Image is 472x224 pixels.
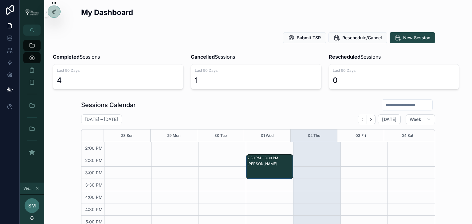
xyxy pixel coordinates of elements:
[85,116,118,122] h2: [DATE] – [DATE]
[297,35,321,41] span: Submit TSR
[328,32,387,43] button: Reschedule/Cancel
[195,75,198,85] div: 1
[84,182,104,187] span: 3:30 PM
[261,129,273,142] button: 01 Wed
[382,117,396,122] span: [DATE]
[84,207,104,212] span: 4:30 PM
[410,117,421,122] span: Week
[356,129,366,142] button: 03 Fri
[23,186,34,191] span: Viewing as [PERSON_NAME]
[81,7,133,17] h2: My Dashboard
[167,129,180,142] button: 29 Mon
[308,129,320,142] button: 02 Thu
[53,54,80,60] strong: Completed
[247,161,293,166] div: [PERSON_NAME]
[191,53,235,60] span: Sessions
[81,101,136,109] h1: Sessions Calendar
[28,202,36,209] span: SM
[283,32,326,43] button: Submit TSR
[342,35,382,41] span: Reschedule/Cancel
[57,75,62,85] div: 4
[333,68,455,73] span: Last 90 Days
[246,155,293,179] div: 2:30 PM – 3:30 PM[PERSON_NAME]
[191,54,215,60] strong: Cancelled
[84,195,104,200] span: 4:00 PM
[329,54,360,60] strong: Rescheduled
[121,129,133,142] button: 28 Sun
[333,75,338,85] div: 0
[20,36,44,166] div: scrollable content
[406,114,435,124] button: Week
[84,145,104,151] span: 2:00 PM
[57,68,179,73] span: Last 90 Days
[214,129,227,142] button: 30 Tue
[84,158,104,163] span: 2:30 PM
[84,170,104,175] span: 3:00 PM
[23,8,41,16] img: App logo
[53,53,100,60] span: Sessions
[195,68,317,73] span: Last 90 Days
[367,115,376,124] button: Next
[403,35,430,41] span: New Session
[378,114,400,124] button: [DATE]
[247,155,280,161] div: 2:30 PM – 3:30 PM
[390,32,435,43] button: New Session
[402,129,413,142] button: 04 Sat
[329,53,381,60] span: Sessions
[358,115,367,124] button: Back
